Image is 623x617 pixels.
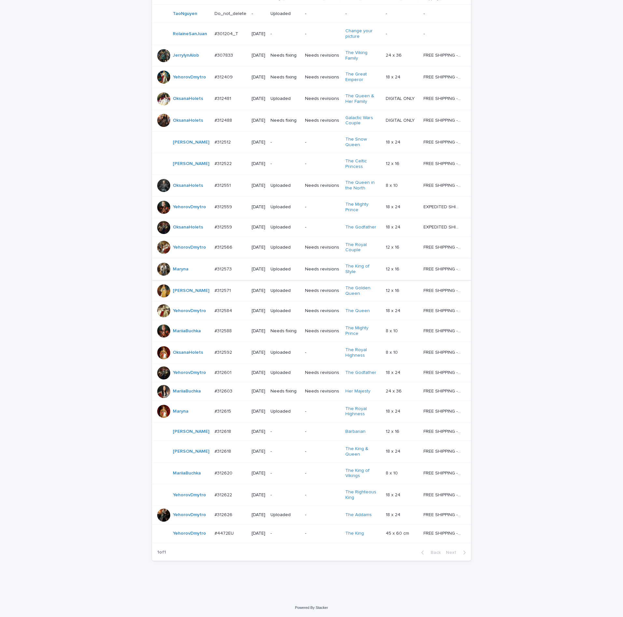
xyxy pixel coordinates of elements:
[215,529,235,536] p: #4472EU
[152,422,471,441] tr: [PERSON_NAME] #312618#312618 [DATE]--Barbarian 12 x 1612 x 16 FREE SHIPPING - preview in 1-2 busi...
[270,140,300,145] p: -
[345,489,381,500] a: The Righteous King
[305,288,340,294] p: Needs revisions
[215,407,232,414] p: #312615
[345,308,370,314] a: The Queen
[345,264,381,275] a: The King of Style
[173,328,201,334] a: MariiaBuchka
[270,267,300,272] p: Uploaded
[386,203,402,210] p: 18 x 24
[215,428,232,434] p: #312618
[270,245,300,250] p: Uploaded
[173,11,197,17] a: TaoNguyen
[215,307,233,314] p: #312584
[215,265,233,272] p: #312573
[423,491,462,498] p: FREE SHIPPING - preview in 1-2 business days, after your approval delivery will take 5-10 b.d.
[270,308,300,314] p: Uploaded
[215,95,232,102] p: #312481
[152,110,471,131] tr: OksanaHolets #312488#312488 [DATE]Needs fixingNeeds revisionsGalactic Wars Couple DIGITAL ONLYDIG...
[270,492,300,498] p: -
[252,96,265,102] p: [DATE]
[173,161,209,167] a: [PERSON_NAME]
[386,73,402,80] p: 18 x 24
[152,320,471,342] tr: MariiaBuchka #312588#312588 [DATE]Needs fixingNeeds revisionsThe Mighty Prince 8 x 108 x 10 FREE ...
[305,492,340,498] p: -
[305,53,340,58] p: Needs revisions
[270,449,300,454] p: -
[305,531,340,536] p: -
[345,242,381,253] a: The Royal Couple
[173,204,206,210] a: YehorovDmytro
[423,10,426,17] p: -
[423,265,462,272] p: FREE SHIPPING - preview in 1-2 business days, after your approval delivery will take 5-10 b.d.
[173,308,206,314] a: YehorovDmytro
[270,225,300,230] p: Uploaded
[252,409,265,414] p: [DATE]
[305,118,340,123] p: Needs revisions
[173,389,201,394] a: MariiaBuchka
[305,225,340,230] p: -
[215,117,233,123] p: #312488
[427,550,441,555] span: Back
[345,202,381,213] a: The Mighty Prince
[173,245,206,250] a: YehorovDmytro
[305,370,340,376] p: Needs revisions
[386,349,399,355] p: 8 x 10
[215,349,233,355] p: #312592
[345,180,381,191] a: The Queen in the North
[345,325,381,336] a: The Mighty Prince
[345,446,381,457] a: The King & Queen
[152,544,171,560] p: 1 of 1
[215,447,232,454] p: #312618
[152,462,471,484] tr: MariiaBuchka #312620#312620 [DATE]--The King of Vikings 8 x 108 x 10 FREE SHIPPING - preview in 1...
[443,550,471,555] button: Next
[252,225,265,230] p: [DATE]
[152,196,471,218] tr: YehorovDmytro #312559#312559 [DATE]Uploaded-The Mighty Prince 18 x 2418 x 24 EXPEDITED SHIPPING -...
[152,382,471,401] tr: MariiaBuchka #312603#312603 [DATE]Needs fixingNeeds revisionsHer Majesty 24 x 3624 x 36 FREE SHIP...
[305,350,340,355] p: -
[252,11,265,17] p: -
[345,429,366,434] a: Barbarian
[152,45,471,66] tr: JerrylynAlob #307833#307833 [DATE]Needs fixingNeeds revisionsThe Viking Family 24 x 3624 x 36 FRE...
[152,153,471,175] tr: [PERSON_NAME] #312522#312522 [DATE]--The Celtic Princess 12 x 1612 x 16 FREE SHIPPING - preview i...
[252,161,265,167] p: [DATE]
[345,115,381,126] a: Galactic Wars Couple
[386,138,402,145] p: 18 x 24
[152,506,471,524] tr: YehorovDmytro #312626#312626 [DATE]Uploaded-The Addams 18 x 2418 x 24 FREE SHIPPING - preview in ...
[386,529,410,536] p: 45 x 60 cm
[173,96,203,102] a: OksanaHolets
[215,73,234,80] p: #312409
[215,160,233,167] p: #312522
[416,550,443,555] button: Back
[270,370,300,376] p: Uploaded
[252,389,265,394] p: [DATE]
[305,140,340,145] p: -
[215,387,234,394] p: #312603
[305,183,340,188] p: Needs revisions
[345,137,381,148] a: The Snow Queen
[305,75,340,80] p: Needs revisions
[173,370,206,376] a: YehorovDmytro
[252,492,265,498] p: [DATE]
[173,267,188,272] a: Maryna
[345,370,376,376] a: The Godfather
[252,449,265,454] p: [DATE]
[386,469,399,476] p: 8 x 10
[386,287,401,294] p: 12 x 16
[252,267,265,272] p: [DATE]
[152,237,471,258] tr: YehorovDmytro #312566#312566 [DATE]UploadedNeeds revisionsThe Royal Couple 12 x 1612 x 16 FREE SH...
[423,117,462,123] p: FREE SHIPPING - preview in 1-2 business days, after your approval delivery will take 5-10 b.d.
[215,182,232,188] p: #312551
[252,429,265,434] p: [DATE]
[270,328,300,334] p: Needs fixing
[270,409,300,414] p: Uploaded
[423,203,462,210] p: EXPEDITED SHIPPING - preview in 1 business day; delivery up to 5 business days after your approval.
[270,389,300,394] p: Needs fixing
[423,243,462,250] p: FREE SHIPPING - preview in 1-2 business days, after your approval delivery will take 5-10 b.d.
[345,28,381,39] a: Change your picture
[270,204,300,210] p: Uploaded
[173,75,206,80] a: YehorovDmytro
[386,369,402,376] p: 18 x 24
[215,491,233,498] p: #312622
[215,223,233,230] p: #312559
